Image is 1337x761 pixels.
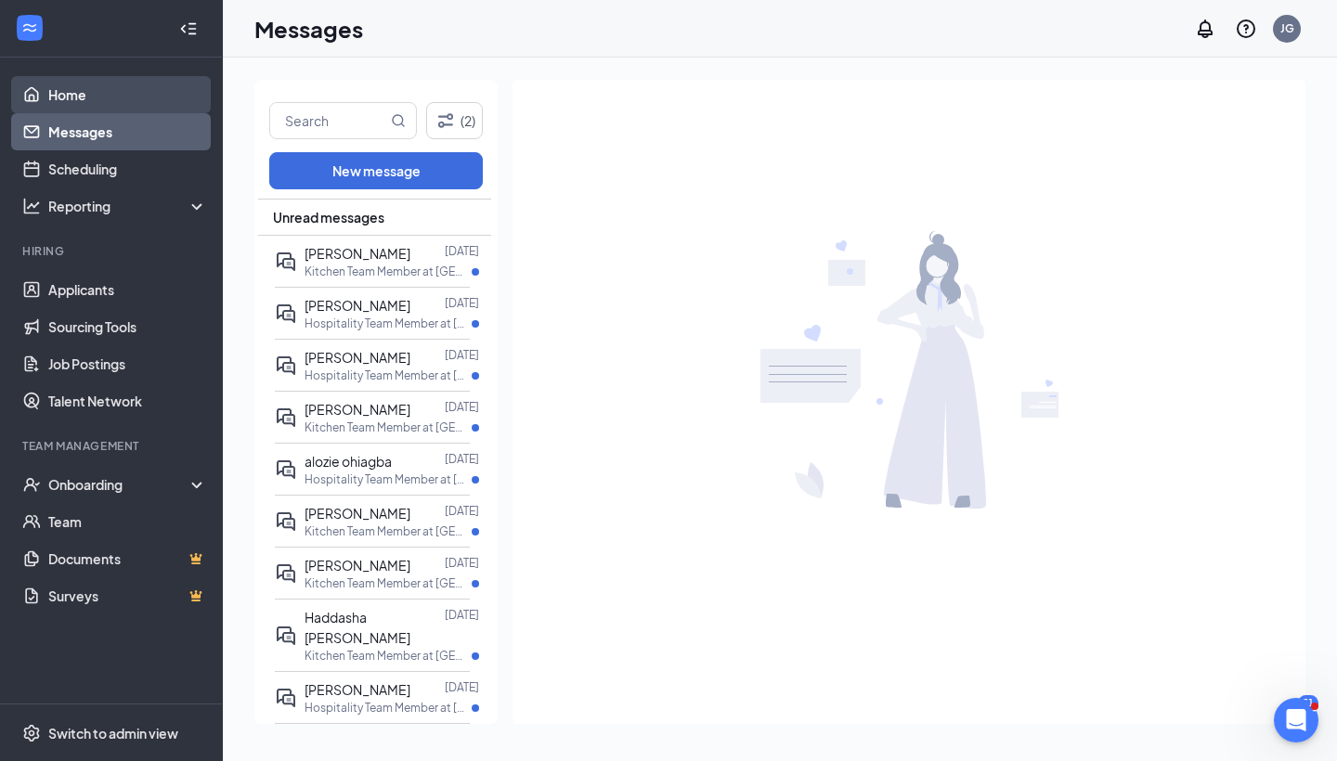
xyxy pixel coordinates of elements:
span: Haddasha [PERSON_NAME] [305,609,410,646]
a: Job Postings [48,345,207,382]
span: [PERSON_NAME] [305,505,410,522]
svg: ActiveDoubleChat [275,251,297,273]
a: DocumentsCrown [48,540,207,577]
div: Switch to admin view [48,724,178,742]
div: 51 [1298,695,1318,711]
a: Talent Network [48,382,207,419]
svg: ActiveDoubleChat [275,687,297,709]
button: Filter (2) [426,102,483,139]
a: Home [48,76,207,113]
p: [DATE] [445,347,479,363]
p: [DATE] [445,555,479,571]
p: [DATE] [445,607,479,623]
svg: QuestionInfo [1235,18,1257,40]
a: Team [48,503,207,540]
svg: Analysis [22,197,41,215]
p: Kitchen Team Member at [GEOGRAPHIC_DATA] [305,264,472,279]
input: Search [270,103,387,138]
svg: ActiveDoubleChat [275,562,297,585]
div: Onboarding [48,475,191,494]
p: [DATE] [445,243,479,259]
p: Hospitality Team Member at [GEOGRAPHIC_DATA] [305,471,472,487]
p: Hospitality Team Member at [GEOGRAPHIC_DATA] [305,368,472,383]
p: Kitchen Team Member at [GEOGRAPHIC_DATA] [305,575,472,591]
iframe: Intercom live chat [1274,698,1318,742]
svg: Filter [435,110,457,132]
p: Hospitality Team Member at [GEOGRAPHIC_DATA] [305,700,472,716]
svg: WorkstreamLogo [20,19,39,37]
p: [DATE] [445,451,479,467]
p: Kitchen Team Member at [GEOGRAPHIC_DATA] [305,523,472,539]
svg: ActiveDoubleChat [275,406,297,429]
svg: Collapse [179,19,198,38]
p: [DATE] [445,295,479,311]
div: Team Management [22,438,203,454]
p: Kitchen Team Member at [GEOGRAPHIC_DATA] [305,419,472,435]
svg: Settings [22,724,41,742]
span: [PERSON_NAME] [305,297,410,314]
svg: ActiveDoubleChat [275,625,297,647]
a: Sourcing Tools [48,308,207,345]
span: [PERSON_NAME] [305,401,410,418]
svg: UserCheck [22,475,41,494]
button: New message [269,152,483,189]
div: Hiring [22,243,203,259]
span: [PERSON_NAME] [305,245,410,262]
h1: Messages [254,13,363,45]
p: [DATE] [445,503,479,519]
a: Messages [48,113,207,150]
span: Unread messages [273,208,384,226]
span: alozie ohiagba [305,453,392,470]
span: [PERSON_NAME] [305,349,410,366]
a: SurveysCrown [48,577,207,614]
span: [PERSON_NAME] [305,681,410,698]
svg: MagnifyingGlass [391,113,406,128]
span: [PERSON_NAME] [305,557,410,574]
a: Scheduling [48,150,207,187]
svg: ActiveDoubleChat [275,355,297,377]
svg: ActiveDoubleChat [275,458,297,481]
p: Hospitality Team Member at [GEOGRAPHIC_DATA] [305,316,472,331]
svg: Notifications [1194,18,1216,40]
svg: ActiveDoubleChat [275,303,297,325]
p: Kitchen Team Member at [GEOGRAPHIC_DATA] [305,648,472,664]
p: [DATE] [445,679,479,695]
p: [DATE] [445,399,479,415]
div: Reporting [48,197,208,215]
div: JG [1280,20,1294,36]
svg: ActiveDoubleChat [275,510,297,533]
a: Applicants [48,271,207,308]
